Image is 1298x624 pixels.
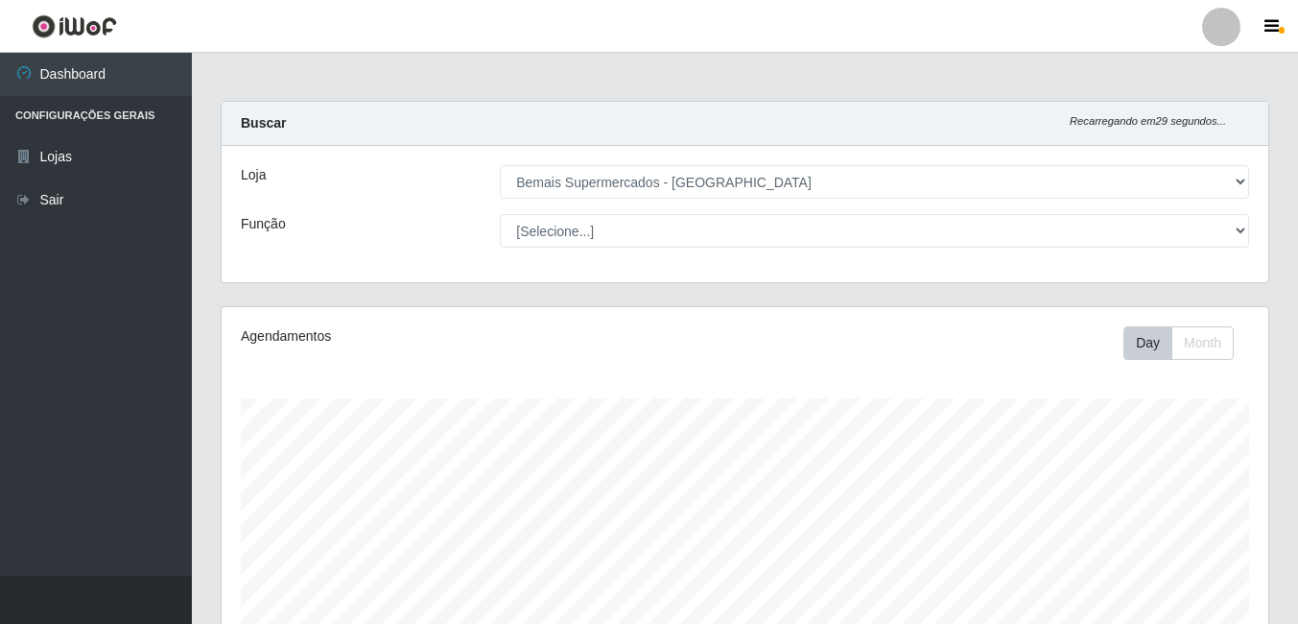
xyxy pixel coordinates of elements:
[1171,326,1234,360] button: Month
[241,115,286,131] strong: Buscar
[241,326,644,347] div: Agendamentos
[241,214,286,234] label: Função
[32,14,117,38] img: CoreUI Logo
[1123,326,1249,360] div: Toolbar with button groups
[1123,326,1172,360] button: Day
[1123,326,1234,360] div: First group
[241,165,266,185] label: Loja
[1070,115,1226,127] i: Recarregando em 29 segundos...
